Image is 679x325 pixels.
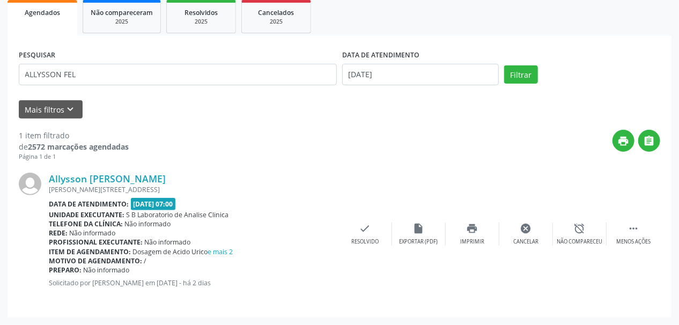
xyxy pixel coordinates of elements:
[342,47,419,64] label: DATA DE ATENDIMENTO
[133,247,233,256] span: Dosagem de Acido Urico
[413,223,425,234] i: insert_drive_file
[208,247,233,256] a: e mais 2
[400,238,438,246] div: Exportar (PDF)
[19,100,83,119] button: Mais filtroskeyboard_arrow_down
[174,18,228,26] div: 2025
[249,18,303,26] div: 2025
[359,223,371,234] i: check
[144,256,147,265] span: /
[19,173,41,195] img: img
[628,223,639,234] i: 
[351,238,379,246] div: Resolvido
[19,141,129,152] div: de
[618,135,630,147] i: print
[70,228,116,238] span: Não informado
[49,238,143,247] b: Profissional executante:
[49,256,142,265] b: Motivo de agendamento:
[19,64,337,85] input: Nome, CNS
[49,200,129,209] b: Data de atendimento:
[49,173,166,184] a: Allysson [PERSON_NAME]
[25,8,60,17] span: Agendados
[184,8,218,17] span: Resolvidos
[520,223,532,234] i: cancel
[612,130,634,152] button: print
[49,210,124,219] b: Unidade executante:
[342,64,499,85] input: Selecione um intervalo
[131,198,176,210] span: [DATE] 07:00
[145,238,191,247] span: Não informado
[504,65,538,84] button: Filtrar
[19,47,55,64] label: PESQUISAR
[91,18,153,26] div: 2025
[49,265,82,275] b: Preparo:
[125,219,171,228] span: Não informado
[49,219,123,228] b: Telefone da clínica:
[557,238,602,246] div: Não compareceu
[65,104,77,115] i: keyboard_arrow_down
[574,223,586,234] i: alarm_off
[259,8,294,17] span: Cancelados
[644,135,655,147] i: 
[638,130,660,152] button: 
[513,238,538,246] div: Cancelar
[19,130,129,141] div: 1 item filtrado
[127,210,229,219] span: S B Laboratorio de Analise Clinica
[49,185,338,194] div: [PERSON_NAME][STREET_ADDRESS]
[467,223,478,234] i: print
[460,238,484,246] div: Imprimir
[616,238,651,246] div: Menos ações
[49,247,131,256] b: Item de agendamento:
[49,278,338,287] p: Solicitado por [PERSON_NAME] em [DATE] - há 2 dias
[91,8,153,17] span: Não compareceram
[49,228,68,238] b: Rede:
[84,265,130,275] span: Não informado
[19,152,129,161] div: Página 1 de 1
[28,142,129,152] strong: 2572 marcações agendadas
